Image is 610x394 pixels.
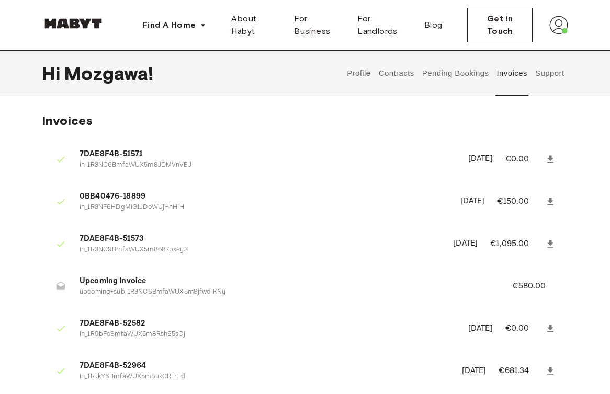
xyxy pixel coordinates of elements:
[80,372,449,382] p: in_1RJkY6BmfaWUX5m8ukCRTrEd
[495,50,528,96] button: Invoices
[505,153,543,166] p: €0.00
[64,62,153,84] span: Mozgawa !
[134,15,214,36] button: Find A Home
[80,330,456,340] p: in_1R9bFcBmfaWUX5m8Rsh65sCj
[80,318,456,330] span: 7DAE8F4B-52582
[349,8,416,42] a: For Landlords
[286,8,349,42] a: For Business
[142,19,196,31] span: Find A Home
[80,275,487,287] span: Upcoming Invoice
[476,13,524,38] span: Get in Touch
[549,16,568,34] img: avatar
[80,191,448,203] span: 0BB40476-18899
[462,365,487,377] p: [DATE]
[460,195,485,207] p: [DATE]
[424,19,443,31] span: Blog
[497,195,543,208] p: €150.00
[453,238,478,250] p: [DATE]
[80,245,440,255] p: in_1R3NC9BmfaWUX5m8o87pxey3
[499,365,543,377] p: €681.34
[42,18,105,29] img: Habyt
[421,50,490,96] button: Pending Bookings
[468,323,493,335] p: [DATE]
[490,238,543,250] p: €1,095.00
[223,8,286,42] a: About Habyt
[80,360,449,372] span: 7DAE8F4B-52964
[80,287,487,297] p: upcoming+sub_1R3NC6BmfaWUX5m8jfwdIKNy
[231,13,277,38] span: About Habyt
[80,233,440,245] span: 7DAE8F4B-51573
[534,50,566,96] button: Support
[42,62,64,84] span: Hi
[80,160,456,170] p: in_1R3NC6BmfaWUX5m8JDMVnVBJ
[294,13,341,38] span: For Business
[357,13,408,38] span: For Landlords
[467,8,533,42] button: Get in Touch
[468,153,493,165] p: [DATE]
[42,113,93,128] span: Invoices
[416,8,451,42] a: Blog
[512,280,560,293] p: €580.00
[80,148,456,160] span: 7DAE8F4B-51571
[377,50,415,96] button: Contracts
[343,50,568,96] div: user profile tabs
[505,322,543,335] p: €0.00
[80,203,448,213] p: in_1R3NF6HDgMiG1JDoWUjHhHIH
[346,50,372,96] button: Profile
